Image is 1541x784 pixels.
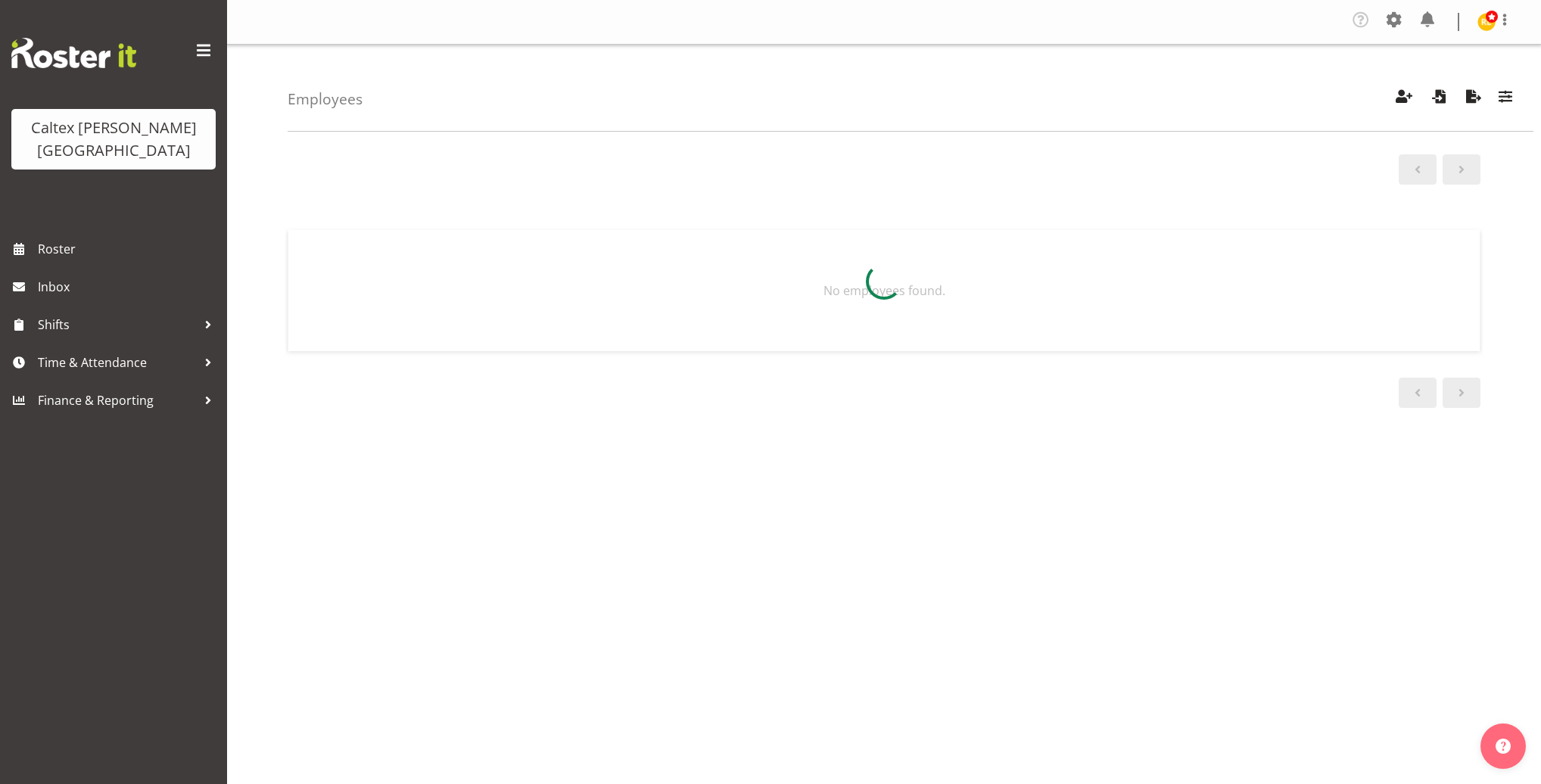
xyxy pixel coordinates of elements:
img: reece-lewis10949.jpg [1477,13,1496,31]
a: Previous page [1399,154,1437,185]
button: Create Employees [1388,82,1420,116]
span: Time & Attendance [38,351,197,374]
span: Roster [38,238,219,260]
button: Import Employees [1423,82,1455,116]
a: Next page [1443,154,1480,185]
span: Finance & Reporting [38,389,197,412]
h4: Employees [288,91,363,107]
button: Filter Employees [1490,82,1521,116]
button: Export Employees [1458,82,1490,116]
div: Caltex [PERSON_NAME][GEOGRAPHIC_DATA] [26,117,201,162]
span: Inbox [38,275,219,298]
img: Rosterit website logo [11,38,136,68]
img: help-xxl-2.png [1496,739,1511,754]
span: Shifts [38,313,197,336]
